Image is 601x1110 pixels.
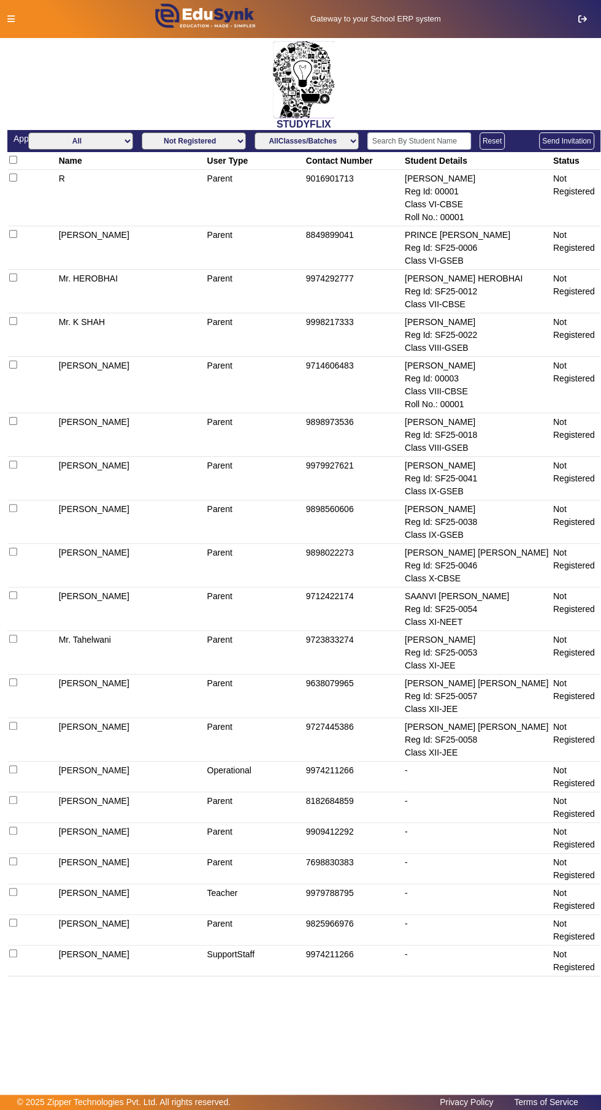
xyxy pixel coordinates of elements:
td: 9974211266 [304,946,402,976]
div: [PERSON_NAME] [PERSON_NAME] [405,677,549,690]
td: Not Registered [551,675,600,718]
td: [PERSON_NAME] [56,762,205,792]
th: Name [56,152,205,170]
div: [PERSON_NAME] [PERSON_NAME] [405,546,549,559]
td: Operational [205,762,304,792]
div: [PERSON_NAME] [405,503,549,516]
div: [PERSON_NAME] [405,316,549,329]
div: Reg Id: SF25-0057 [405,690,549,703]
td: SupportStaff [205,946,304,976]
div: - [405,948,549,961]
td: Parent [205,718,304,762]
td: Parent [205,170,304,226]
td: [PERSON_NAME] [56,718,205,762]
th: Status [551,152,600,170]
td: 9638079965 [304,675,402,718]
td: 9898022273 [304,544,402,588]
td: 9979788795 [304,884,402,915]
td: Not Registered [551,357,600,413]
div: [PERSON_NAME] [405,633,549,646]
div: Reg Id: SF25-0038 [405,516,549,529]
div: Class VII-CBSE [405,298,549,311]
td: Not Registered [551,946,600,976]
td: 9712422174 [304,588,402,631]
td: 9825966976 [304,915,402,946]
div: [PERSON_NAME] [405,359,549,372]
div: Class XI-NEET [405,616,549,629]
td: [PERSON_NAME] [56,675,205,718]
td: Parent [205,915,304,946]
td: Not Registered [551,718,600,762]
td: [PERSON_NAME] [56,413,205,457]
td: Not Registered [551,884,600,915]
div: - [405,917,549,930]
th: Contact Number [304,152,402,170]
th: Student Details [402,152,551,170]
td: 9979927621 [304,457,402,500]
div: Reg Id: SF25-0058 [405,733,549,746]
td: Not Registered [551,762,600,792]
td: Parent [205,631,304,675]
td: Not Registered [551,915,600,946]
td: Mr. Tahelwani [56,631,205,675]
td: Not Registered [551,792,600,823]
td: 9974292777 [304,270,402,313]
div: Reg Id: SF25-0041 [405,472,549,485]
div: - [405,764,549,777]
td: 8849899041 [304,226,402,270]
td: Not Registered [551,413,600,457]
td: [PERSON_NAME] [56,792,205,823]
td: Parent [205,544,304,588]
td: Not Registered [551,313,600,357]
td: R [56,170,205,226]
td: Parent [205,675,304,718]
div: PRINCE [PERSON_NAME] [405,229,549,242]
a: Privacy Policy [434,1094,499,1110]
td: Not Registered [551,823,600,854]
div: - [405,795,549,808]
div: Class IX-GSEB [405,485,549,498]
td: [PERSON_NAME] [56,500,205,544]
div: Class XI-JEE [405,659,549,672]
td: 9723833274 [304,631,402,675]
div: - [405,856,549,869]
td: [PERSON_NAME] [56,915,205,946]
div: Roll No.: 00001 [405,211,549,224]
a: Terms of Service [508,1094,584,1110]
td: [PERSON_NAME] [56,544,205,588]
td: 9714606483 [304,357,402,413]
div: Class VIII-CBSE [405,385,549,398]
div: Reg Id: SF25-0054 [405,603,549,616]
td: 9898560606 [304,500,402,544]
td: 9898973536 [304,413,402,457]
td: Mr. HEROBHAI [56,270,205,313]
div: - [405,887,549,900]
div: Class VI-CBSE [405,198,549,211]
div: Reg Id: SF25-0022 [405,329,549,342]
div: [PERSON_NAME] [405,416,549,429]
div: App User [13,132,164,145]
div: Class VIII-GSEB [405,342,549,354]
td: Not Registered [551,544,600,588]
div: Reg Id: SF25-0046 [405,559,549,572]
div: Reg Id: SF25-0018 [405,429,549,442]
div: [PERSON_NAME] HEROBHAI [405,272,549,285]
td: 9998217333 [304,313,402,357]
p: © 2025 Zipper Technologies Pvt. Ltd. All rights reserved. [17,1096,231,1109]
div: Class VIII-GSEB [405,442,549,454]
td: [PERSON_NAME] [56,357,205,413]
td: [PERSON_NAME] [56,588,205,631]
img: 2da83ddf-6089-4dce-a9e2-416746467bdd [273,41,334,118]
td: Not Registered [551,500,600,544]
td: Parent [205,226,304,270]
td: Parent [205,313,304,357]
div: Reg Id: 00003 [405,372,549,385]
td: Teacher [205,884,304,915]
td: Not Registered [551,170,600,226]
div: SAANVI [PERSON_NAME] [405,590,549,603]
td: Parent [205,823,304,854]
td: Not Registered [551,854,600,884]
td: [PERSON_NAME] [56,226,205,270]
td: [PERSON_NAME] [56,823,205,854]
td: Parent [205,792,304,823]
